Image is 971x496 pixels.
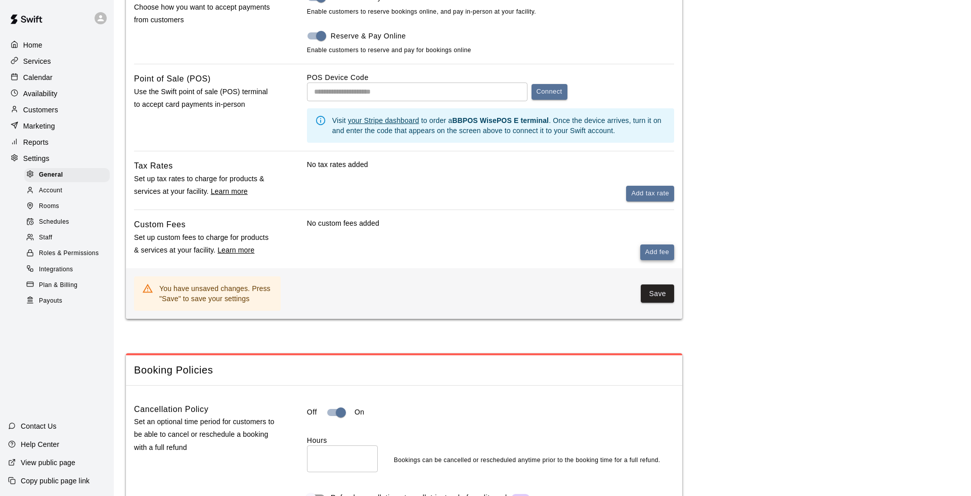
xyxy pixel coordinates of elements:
[8,151,106,166] a: Settings
[134,403,208,416] h6: Cancellation Policy
[134,231,275,257] p: Set up custom fees to charge for products & services at your facility.
[21,476,90,486] p: Copy public page link
[307,159,674,170] p: No tax rates added
[24,168,110,182] div: General
[452,116,549,125] b: BBPOS WisePOS E terminal
[24,215,110,229] div: Schedules
[23,105,58,115] p: Customers
[24,246,110,261] div: Roles & Permissions
[217,246,254,254] a: Learn more
[8,86,106,101] a: Availability
[8,102,106,117] a: Customers
[24,231,110,245] div: Staff
[134,218,186,231] h6: Custom Fees
[134,1,275,26] p: Choose how you want to accept payments from customers
[8,118,106,134] a: Marketing
[23,153,50,163] p: Settings
[21,421,57,431] p: Contact Us
[8,135,106,150] a: Reports
[355,407,365,418] p: On
[134,86,275,111] p: Use the Swift point of sale (POS) terminal to accept card payments in-person
[21,458,75,468] p: View public page
[24,262,114,277] a: Integrations
[307,407,317,418] p: Off
[24,246,114,262] a: Roles & Permissions
[24,293,114,309] a: Payouts
[348,116,419,125] a: your Stripe dashboard
[39,201,59,212] span: Rooms
[134,416,275,454] p: Set an optional time period for customers to be able to cancel or reschedule a booking with a ful...
[24,230,114,246] a: Staff
[8,37,106,53] a: Home
[24,199,114,215] a: Rooms
[24,277,114,293] a: Plan & Billing
[24,294,110,308] div: Payouts
[332,111,666,140] div: Visit to order a . Once the device arrives, turn it on and enter the code that appears on the scr...
[24,167,114,183] a: General
[39,265,73,275] span: Integrations
[39,280,77,291] span: Plan & Billing
[307,435,378,445] label: Hours
[307,47,471,54] span: Enable customers to reserve and pay for bookings online
[39,296,62,306] span: Payouts
[134,173,275,198] p: Set up tax rates to charge for products & services at your facility.
[23,56,51,66] p: Services
[39,249,99,259] span: Roles & Permissions
[24,263,110,277] div: Integrations
[307,218,674,228] p: No custom fees added
[394,456,660,466] p: Bookings can be cancelled or rescheduled anytime prior to the booking time for a full refund.
[626,186,674,201] button: Add tax rate
[23,137,49,147] p: Reports
[331,31,406,42] span: Reserve & Pay Online
[640,244,674,260] button: Add fee
[24,183,114,198] a: Account
[24,215,114,230] a: Schedules
[159,279,273,308] div: You have unsaved changes. Press "Save" to save your settings
[23,72,53,82] p: Calendar
[307,73,369,81] label: POS Device Code
[24,184,110,198] div: Account
[39,217,69,227] span: Schedules
[307,7,674,17] span: Enable customers to reserve bookings online, and pay in-person at your facility.
[134,159,173,173] h6: Tax Rates
[641,284,674,303] button: Save
[8,54,106,69] a: Services
[39,170,63,180] span: General
[23,40,42,50] p: Home
[23,121,55,131] p: Marketing
[39,233,52,243] span: Staff
[134,363,674,377] span: Booking Policies
[24,199,110,214] div: Rooms
[21,439,59,449] p: Help Center
[23,89,58,99] p: Availability
[134,72,211,86] h6: Point of Sale (POS)
[211,187,248,195] a: Learn more
[39,186,62,196] span: Account
[8,70,106,85] a: Calendar
[24,278,110,293] div: Plan & Billing
[532,84,567,100] button: Connect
